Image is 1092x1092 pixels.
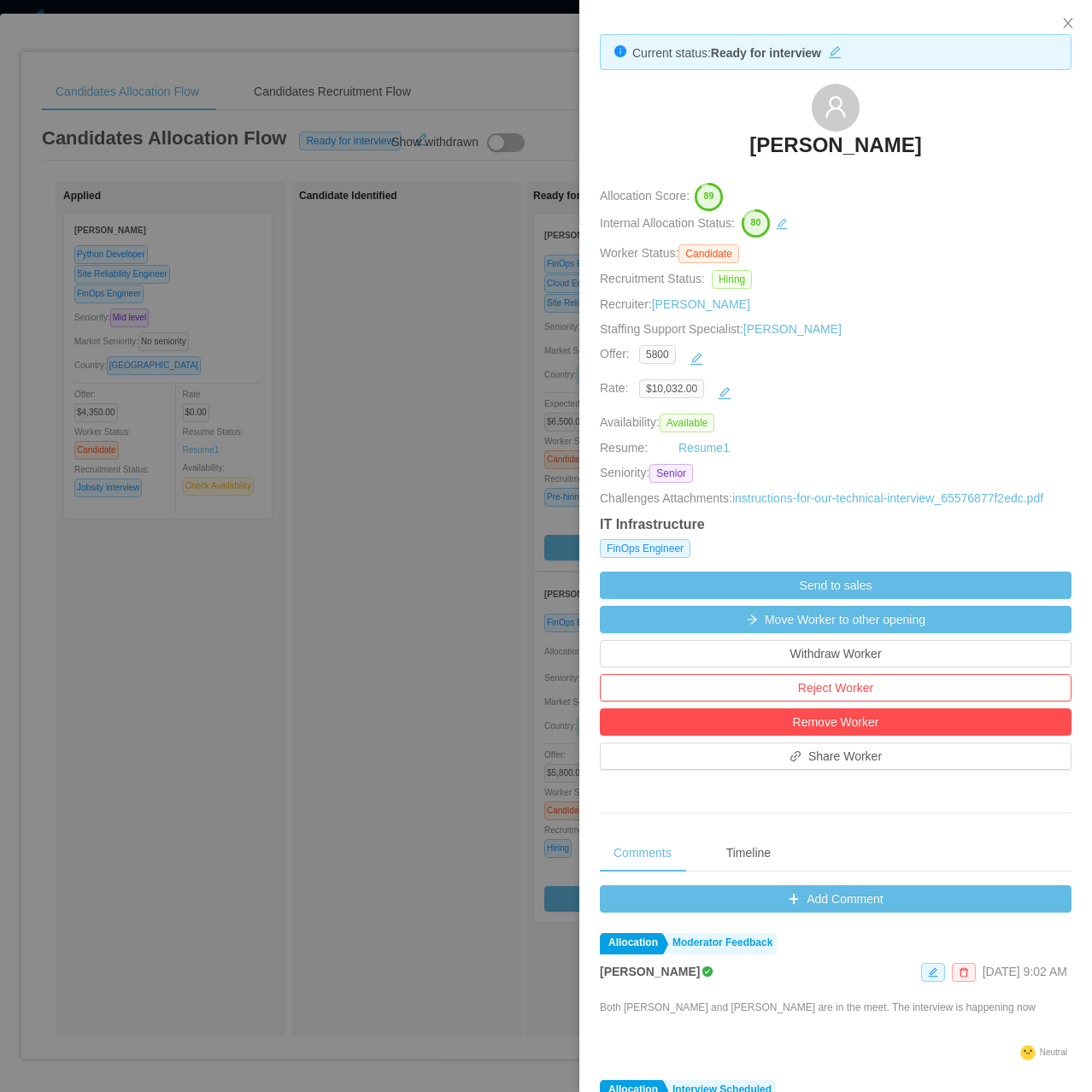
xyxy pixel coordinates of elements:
span: FinOps Engineer [600,539,690,558]
button: icon: arrow-rightMove Worker to other opening [600,606,1071,633]
button: icon: edit [683,345,710,373]
span: Allocation Score: [600,190,690,203]
span: Internal Allocation Status: [600,216,735,230]
a: instructions-for-our-technical-interview_65576877f2edc.pdf [732,491,1043,505]
strong: [PERSON_NAME] [600,965,700,978]
span: Available [660,414,714,432]
span: Worker Status: [600,246,678,260]
a: [PERSON_NAME] [749,132,921,169]
button: icon: edit [772,214,792,234]
a: [PERSON_NAME] [743,322,842,336]
button: 89 [690,182,724,209]
button: icon: edit [711,379,738,407]
span: Senior [649,464,693,483]
span: 5800 [639,345,676,364]
text: 80 [750,218,760,228]
i: icon: delete [959,967,969,978]
text: 89 [704,191,714,202]
span: Candidate [678,244,739,263]
span: $10,032.00 [639,379,704,398]
button: icon: linkShare Worker [600,743,1071,770]
a: Allocation [600,933,662,954]
button: Remove Worker [600,708,1071,736]
div: Comments [600,834,685,872]
span: Recruitment Status: [600,272,705,285]
span: Challenges Attachments: [600,490,732,508]
span: Current status: [632,46,711,60]
span: Hiring [712,270,752,289]
span: Staffing Support Specialist: [600,322,842,336]
span: Seniority: [600,464,649,483]
button: icon: edit [821,42,848,59]
i: icon: user [824,95,848,119]
a: Moderator Feedback [664,933,777,954]
span: Recruiter: [600,297,750,311]
i: icon: edit [928,967,938,978]
button: Withdraw Worker [600,640,1071,667]
span: Neutral [1040,1048,1067,1057]
a: Resume1 [678,439,730,457]
i: icon: info-circle [614,45,626,57]
a: [PERSON_NAME] [652,297,750,311]
strong: Ready for interview [711,46,821,60]
button: Send to sales [600,572,1071,599]
span: [DATE] 9:02 AM [983,965,1067,978]
span: Availability: [600,415,721,429]
button: Reject Worker [600,674,1071,702]
div: Timeline [713,834,784,872]
strong: IT Infrastructure [600,517,705,531]
p: Both [PERSON_NAME] and [PERSON_NAME] are in the meet. The interview is happening now [600,1000,1036,1015]
h3: [PERSON_NAME] [749,132,921,159]
i: icon: close [1061,16,1075,30]
span: Resume: [600,441,648,455]
button: icon: plusAdd Comment [600,885,1071,913]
